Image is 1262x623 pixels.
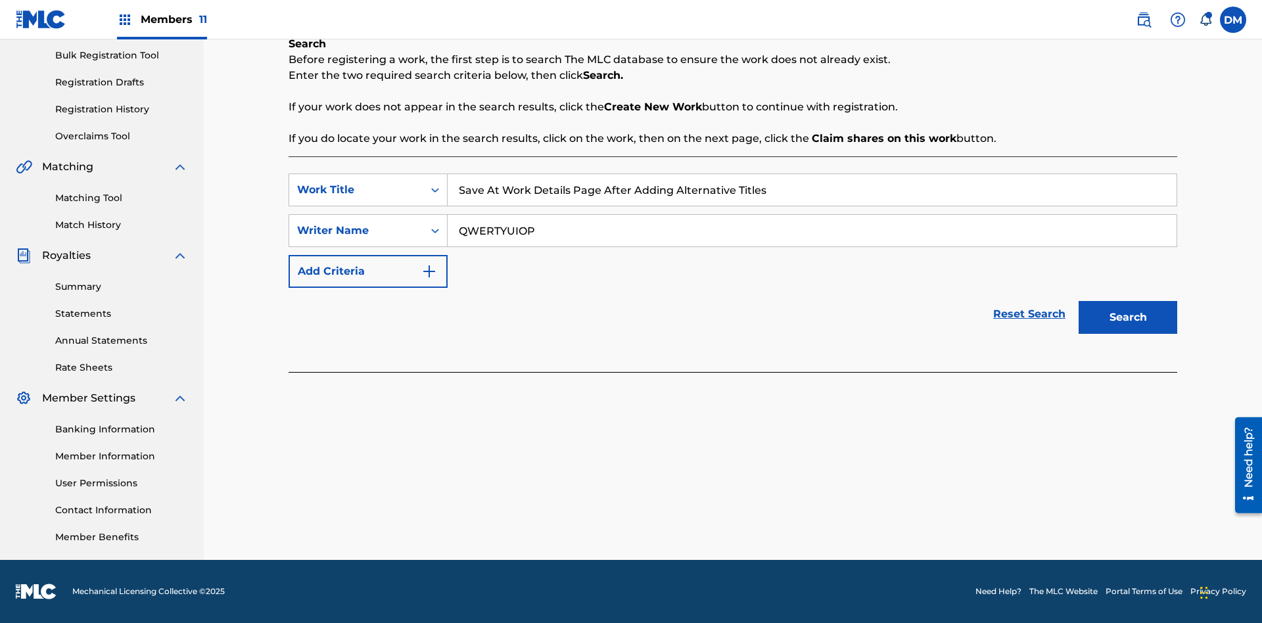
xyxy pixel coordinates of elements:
div: Writer Name [297,223,415,239]
a: Banking Information [55,423,188,436]
strong: Create New Work [604,101,702,113]
div: Work Title [297,182,415,198]
a: Reset Search [987,300,1072,329]
a: User Permissions [55,476,188,490]
img: help [1170,12,1186,28]
span: Member Settings [42,390,135,406]
form: Search Form [289,173,1177,340]
img: Member Settings [16,390,32,406]
a: Match History [55,218,188,232]
img: Top Rightsholders [117,12,133,28]
p: Enter the two required search criteria below, then click [289,68,1177,83]
a: Need Help? [975,586,1021,597]
img: Matching [16,159,32,175]
div: Help [1165,7,1191,33]
img: MLC Logo [16,10,66,29]
a: Annual Statements [55,334,188,348]
a: Privacy Policy [1190,586,1246,597]
span: Members [141,12,207,27]
img: expand [172,390,188,406]
span: Matching [42,159,93,175]
img: Royalties [16,248,32,264]
span: 11 [199,13,207,26]
a: Statements [55,307,188,321]
a: Public Search [1131,7,1157,33]
a: Summary [55,280,188,294]
img: expand [172,159,188,175]
a: Portal Terms of Use [1106,586,1182,597]
span: Mechanical Licensing Collective © 2025 [72,586,225,597]
strong: Search. [583,69,623,81]
a: Contact Information [55,503,188,517]
a: Matching Tool [55,191,188,205]
a: Bulk Registration Tool [55,49,188,62]
a: The MLC Website [1029,586,1098,597]
img: logo [16,584,57,599]
a: Registration History [55,103,188,116]
b: Search [289,37,326,50]
button: Search [1079,301,1177,334]
a: Registration Drafts [55,76,188,89]
a: Member Benefits [55,530,188,544]
div: Notifications [1199,13,1212,26]
p: If your work does not appear in the search results, click the button to continue with registration. [289,99,1177,115]
p: Before registering a work, the first step is to search The MLC database to ensure the work does n... [289,52,1177,68]
img: 9d2ae6d4665cec9f34b9.svg [421,264,437,279]
a: Overclaims Tool [55,129,188,143]
p: If you do locate your work in the search results, click on the work, then on the next page, click... [289,131,1177,147]
button: Add Criteria [289,255,448,288]
div: Drag [1200,573,1208,612]
img: expand [172,248,188,264]
span: Royalties [42,248,91,264]
iframe: Chat Widget [1196,560,1262,623]
strong: Claim shares on this work [812,132,956,145]
iframe: Resource Center [1225,412,1262,520]
img: search [1136,12,1152,28]
a: Member Information [55,450,188,463]
a: Rate Sheets [55,361,188,375]
div: User Menu [1220,7,1246,33]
